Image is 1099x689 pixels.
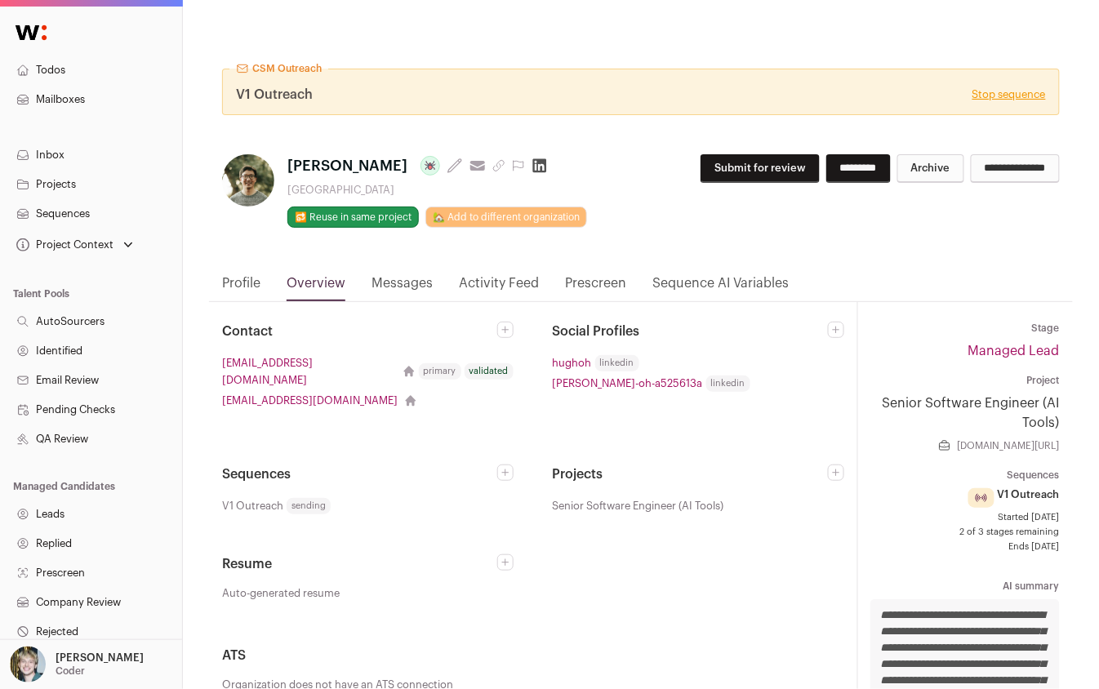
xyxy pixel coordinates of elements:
[222,497,283,514] span: V1 Outreach
[287,207,419,228] button: 🔂 Reuse in same project
[459,273,539,301] a: Activity Feed
[222,273,260,301] a: Profile
[553,354,592,371] a: hughoh
[553,497,724,514] span: Senior Software Engineer (AI Tools)
[871,580,1061,593] dt: AI summary
[652,273,789,301] a: Sequence AI Variables
[871,511,1061,524] span: Started [DATE]
[287,273,345,301] a: Overview
[287,154,407,177] span: [PERSON_NAME]
[56,665,85,678] p: Coder
[871,393,1061,433] a: Senior Software Engineer (AI Tools)
[871,469,1061,482] dt: Sequences
[425,207,587,228] a: 🏡 Add to different organization
[565,273,626,301] a: Prescreen
[10,647,46,682] img: 6494470-medium_jpg
[7,647,147,682] button: Open dropdown
[222,646,844,665] h2: ATS
[222,587,514,600] a: Auto-generated resume
[252,62,322,75] span: CSM Outreach
[7,16,56,49] img: Wellfound
[706,376,750,392] span: linkedin
[222,154,274,207] img: 3ca0c1e1712f818cfe10baeee0f2354773e3a5c96d4b0a1d3ea6a5eb5c3a803a.jpg
[56,651,144,665] p: [PERSON_NAME]
[553,375,703,392] a: [PERSON_NAME]-oh-a525613a
[871,540,1061,553] span: Ends [DATE]
[13,233,136,256] button: Open dropdown
[372,273,433,301] a: Messages
[465,363,514,380] div: validated
[595,355,639,371] span: linkedin
[287,184,587,197] div: [GEOGRAPHIC_DATA]
[287,498,331,514] span: sending
[701,154,820,183] button: Submit for review
[236,85,313,104] span: V1 Outreach
[998,488,1060,501] span: V1 Outreach
[968,344,1060,358] a: Managed Lead
[897,154,964,183] button: Archive
[553,322,828,341] h2: Social Profiles
[222,322,497,341] h2: Contact
[13,238,113,251] div: Project Context
[553,465,828,484] h2: Projects
[419,363,461,380] div: primary
[222,392,398,409] a: [EMAIL_ADDRESS][DOMAIN_NAME]
[871,322,1061,335] dt: Stage
[222,554,497,574] h2: Resume
[871,526,1061,539] span: 2 of 3 stages remaining
[958,439,1060,452] a: [DOMAIN_NAME][URL]
[972,88,1046,101] a: Stop sequence
[222,354,396,389] a: [EMAIL_ADDRESS][DOMAIN_NAME]
[222,465,497,484] h2: Sequences
[871,374,1061,387] dt: Project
